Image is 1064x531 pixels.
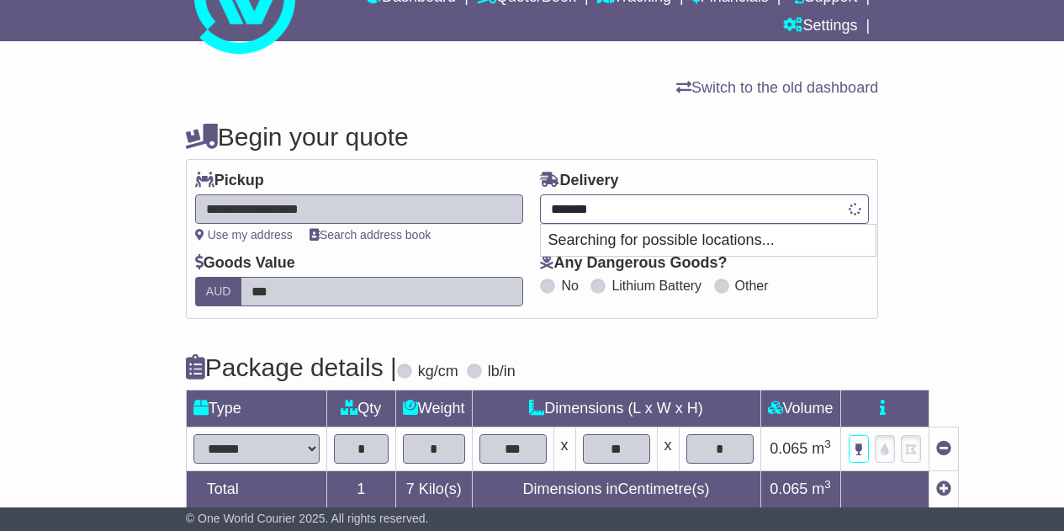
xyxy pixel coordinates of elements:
[824,438,831,450] sup: 3
[186,512,429,525] span: © One World Courier 2025. All rights reserved.
[326,471,395,508] td: 1
[406,481,415,497] span: 7
[326,390,395,427] td: Qty
[186,123,878,151] h4: Begin your quote
[186,390,326,427] td: Type
[186,471,326,508] td: Total
[195,254,295,273] label: Goods Value
[936,481,951,497] a: Add new item
[540,254,727,273] label: Any Dangerous Goods?
[561,278,578,294] label: No
[472,471,760,508] td: Dimensions in Centimetre(s)
[310,228,431,242] a: Search address book
[472,390,760,427] td: Dimensions (L x W x H)
[936,440,951,457] a: Remove this item
[195,172,264,190] label: Pickup
[676,79,878,96] a: Switch to the old dashboard
[760,390,840,427] td: Volume
[812,481,831,497] span: m
[418,363,458,381] label: kg/cm
[735,278,769,294] label: Other
[540,172,618,190] label: Delivery
[395,471,472,508] td: Kilo(s)
[770,481,807,497] span: 0.065
[195,277,242,306] label: AUD
[553,427,575,471] td: x
[824,478,831,491] sup: 3
[186,353,397,381] h4: Package details |
[812,440,831,457] span: m
[783,13,857,41] a: Settings
[770,440,807,457] span: 0.065
[395,390,472,427] td: Weight
[611,278,701,294] label: Lithium Battery
[195,228,293,242] a: Use my address
[541,225,876,257] p: Searching for possible locations...
[488,363,516,381] label: lb/in
[657,427,679,471] td: x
